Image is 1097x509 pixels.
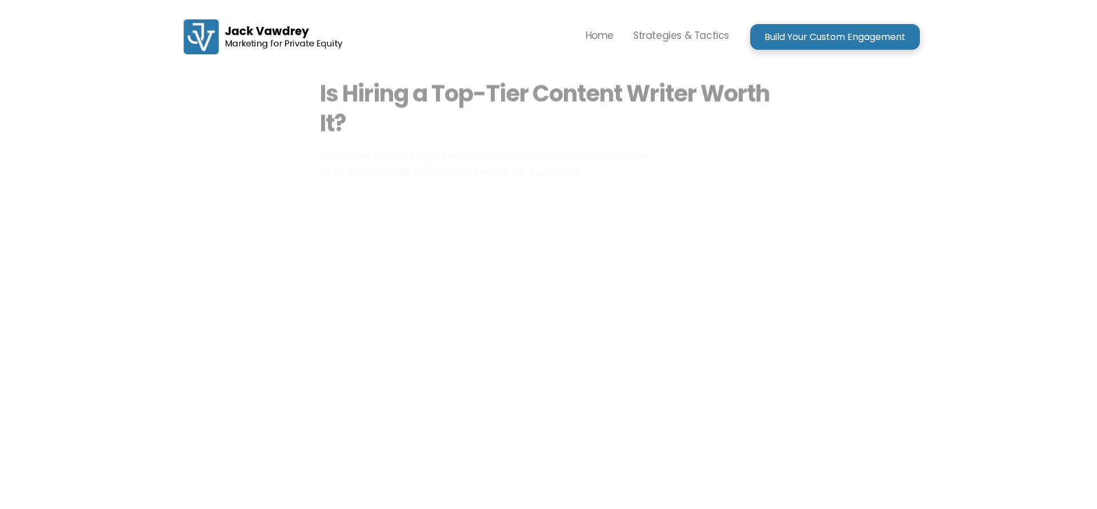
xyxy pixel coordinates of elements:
[576,17,623,56] a: Home
[750,24,920,50] a: Build Your Custom Engagement
[320,147,667,179] p: Consider hiring a top-tier writer who focuses on quality over quantity to build a stronger brand ...
[177,11,349,62] a: home
[633,27,729,45] p: Strategies & Tactics
[623,17,739,56] a: Strategies & Tactics
[320,78,777,138] h1: Is Hiring a Top-Tier Content Writer Worth It?
[586,27,614,45] p: Home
